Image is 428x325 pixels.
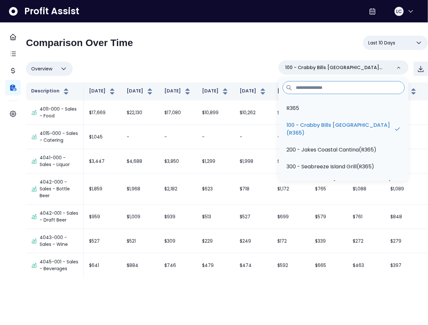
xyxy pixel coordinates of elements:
td: $279 [385,229,423,253]
td: $1,299 [197,149,234,174]
td: $623 [197,174,234,205]
td: $339 [310,229,347,253]
td: $718 [234,174,272,205]
td: $848 [385,205,423,229]
td: $3,850 [159,149,197,174]
td: $699 [272,205,310,229]
td: $479 [197,253,234,278]
td: - [121,125,159,149]
td: $884 [121,253,159,278]
span: Profit Assist [24,6,79,17]
td: $1,088 [347,174,385,205]
button: Description [31,88,70,95]
td: $1,859 [84,174,121,205]
p: 100 - Crabby Bills [GEOGRAPHIC_DATA](R365) [285,64,392,71]
span: LC [396,8,402,15]
td: $397 [385,253,423,278]
p: 100 - Crabby Bills [GEOGRAPHIC_DATA](R365) [286,121,394,137]
td: $2,182 [159,174,197,205]
p: 4015-000 - Sales - Catering [40,130,78,144]
td: $3,447 [84,149,121,174]
td: $527 [84,229,121,253]
td: $309 [159,229,197,253]
td: $463 [347,253,385,278]
td: $172 [272,229,310,253]
p: 200 - Jakes Coastal Cantina(R365) [286,146,376,154]
td: $272 [347,229,385,253]
td: $17,669 [84,101,121,125]
td: - [234,125,272,149]
td: $765 [310,174,347,205]
td: $2,877 [272,149,310,174]
td: $474 [234,253,272,278]
td: $1,089 [385,174,423,205]
td: $1,968 [121,174,159,205]
button: [DATE] [202,88,229,95]
button: [DATE] [240,88,267,95]
td: $592 [272,253,310,278]
p: 4043-000 - Sales - Wine [40,234,78,248]
button: [DATE] [89,88,116,95]
p: 4011-000 - Sales - Food [40,106,78,119]
td: $1,009 [121,205,159,229]
td: $17,080 [159,101,197,125]
td: $746 [159,253,197,278]
td: - [197,125,234,149]
td: $14,856 [272,101,310,125]
td: $4,688 [121,149,159,174]
td: - [272,125,310,149]
td: $1,172 [272,174,310,205]
p: 4041-000 - Sales - Liquor [40,154,78,168]
p: R365 [286,104,299,112]
button: [DATE] [277,88,305,95]
h2: Comparison Over Time [26,37,133,49]
td: $527 [234,205,272,229]
p: 4042-000 - Sales - Bottle Beer [40,179,78,199]
td: $249 [234,229,272,253]
td: $939 [159,205,197,229]
td: $229 [197,229,234,253]
td: $959 [84,205,121,229]
p: 4042-001 - Sales - Draft Beer [40,210,78,223]
span: Last 10 Days [368,39,395,47]
td: $579 [310,205,347,229]
p: 300 - Seabreeze Island Grill(R365) [286,163,374,171]
td: $521 [121,229,159,253]
td: $665 [310,253,347,278]
td: $10,899 [197,101,234,125]
td: $1,045 [84,125,121,149]
td: $641 [84,253,121,278]
td: - [159,125,197,149]
button: [DATE] [127,88,154,95]
button: [DATE] [164,88,192,95]
p: 4045-001 - Sales - Beverages [40,259,78,272]
span: Overview [31,65,52,73]
td: $1,998 [234,149,272,174]
td: $761 [347,205,385,229]
td: $22,130 [121,101,159,125]
p: 400 - Crabby Bills [GEOGRAPHIC_DATA](R365) [286,180,401,195]
td: $513 [197,205,234,229]
td: $10,262 [234,101,272,125]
